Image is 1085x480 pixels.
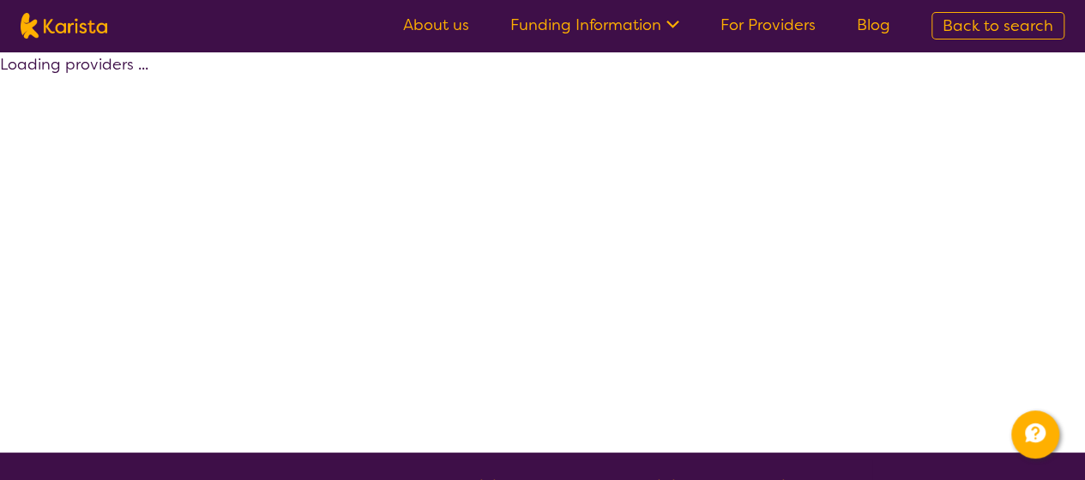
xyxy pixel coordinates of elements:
a: Back to search [931,12,1064,39]
a: About us [403,15,469,35]
a: Funding Information [510,15,679,35]
button: Channel Menu [1011,410,1059,459]
a: For Providers [720,15,816,35]
a: Blog [857,15,890,35]
span: Back to search [943,15,1053,36]
img: Karista logo [21,13,107,39]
